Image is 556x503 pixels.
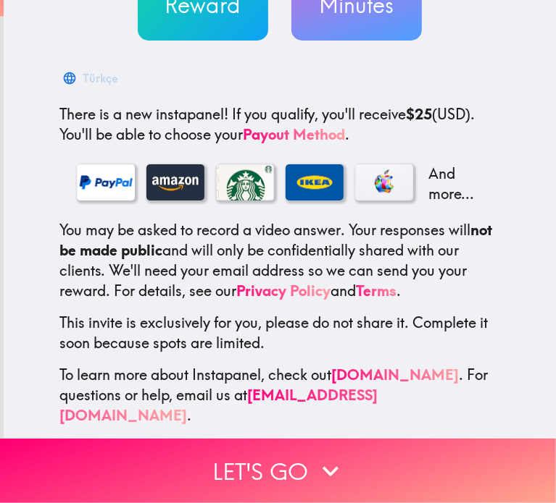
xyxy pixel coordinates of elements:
[331,365,459,384] a: [DOMAIN_NAME]
[406,105,432,123] b: $25
[356,282,397,300] a: Terms
[59,313,500,353] p: This invite is exclusively for you, please do not share it. Complete it soon because spots are li...
[59,386,378,424] a: [EMAIL_ADDRESS][DOMAIN_NAME]
[425,164,483,204] p: And more...
[243,125,345,143] a: Payout Method
[59,365,500,426] p: To learn more about Instapanel, check out . For questions or help, email us at .
[59,220,500,301] p: You may be asked to record a video answer. Your responses will and will only be confidentially sh...
[59,104,500,145] p: If you qualify, you'll receive (USD) . You'll be able to choose your .
[236,282,331,300] a: Privacy Policy
[83,68,118,88] div: Türkçe
[59,221,492,259] b: not be made public
[59,105,228,123] span: There is a new instapanel!
[59,64,124,93] button: Türkçe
